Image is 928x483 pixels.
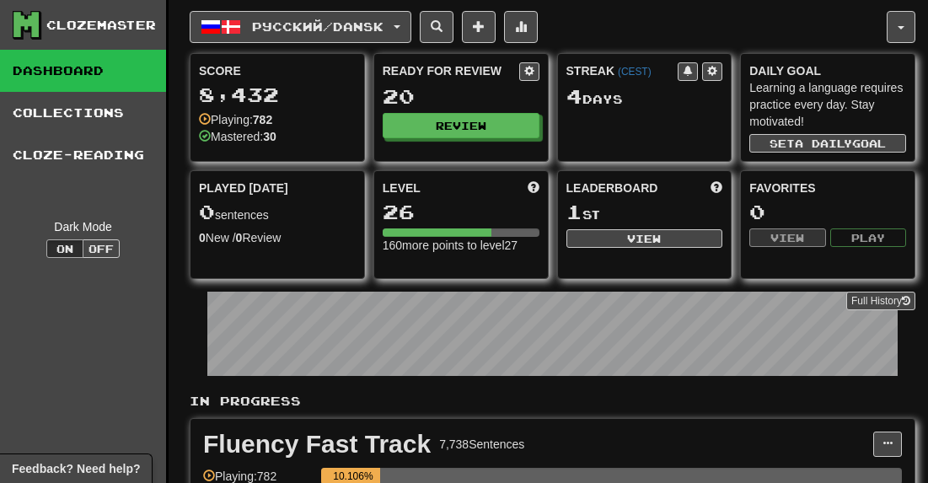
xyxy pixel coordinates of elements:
[566,200,582,223] span: 1
[190,393,915,410] p: In Progress
[12,460,140,477] span: Open feedback widget
[383,113,539,138] button: Review
[46,17,156,34] div: Clozemaster
[749,62,906,79] div: Daily Goal
[199,84,356,105] div: 8,432
[199,229,356,246] div: New / Review
[566,229,723,248] button: View
[749,79,906,130] div: Learning a language requires practice every day. Stay motivated!
[199,200,215,223] span: 0
[830,228,906,247] button: Play
[383,180,421,196] span: Level
[199,231,206,244] strong: 0
[528,180,539,196] span: Score more points to level up
[83,239,120,258] button: Off
[199,128,276,145] div: Mastered:
[566,201,723,223] div: st
[504,11,538,43] button: More stats
[253,113,272,126] strong: 782
[199,111,272,128] div: Playing:
[566,84,582,108] span: 4
[199,180,288,196] span: Played [DATE]
[236,231,243,244] strong: 0
[462,11,496,43] button: Add sentence to collection
[420,11,453,43] button: Search sentences
[618,66,652,78] a: (CEST)
[383,237,539,254] div: 160 more points to level 27
[383,62,519,79] div: Ready for Review
[711,180,722,196] span: This week in points, UTC
[190,11,411,43] button: Русский/Dansk
[566,180,658,196] span: Leaderboard
[749,228,825,247] button: View
[203,432,431,457] div: Fluency Fast Track
[199,201,356,223] div: sentences
[749,180,906,196] div: Favorites
[199,62,356,79] div: Score
[383,201,539,223] div: 26
[383,86,539,107] div: 20
[252,19,384,34] span: Русский / Dansk
[566,86,723,108] div: Day s
[749,134,906,153] button: Seta dailygoal
[846,292,915,310] a: Full History
[439,436,524,453] div: 7,738 Sentences
[749,201,906,223] div: 0
[566,62,679,79] div: Streak
[13,218,153,235] div: Dark Mode
[795,137,852,149] span: a daily
[263,130,276,143] strong: 30
[46,239,83,258] button: On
